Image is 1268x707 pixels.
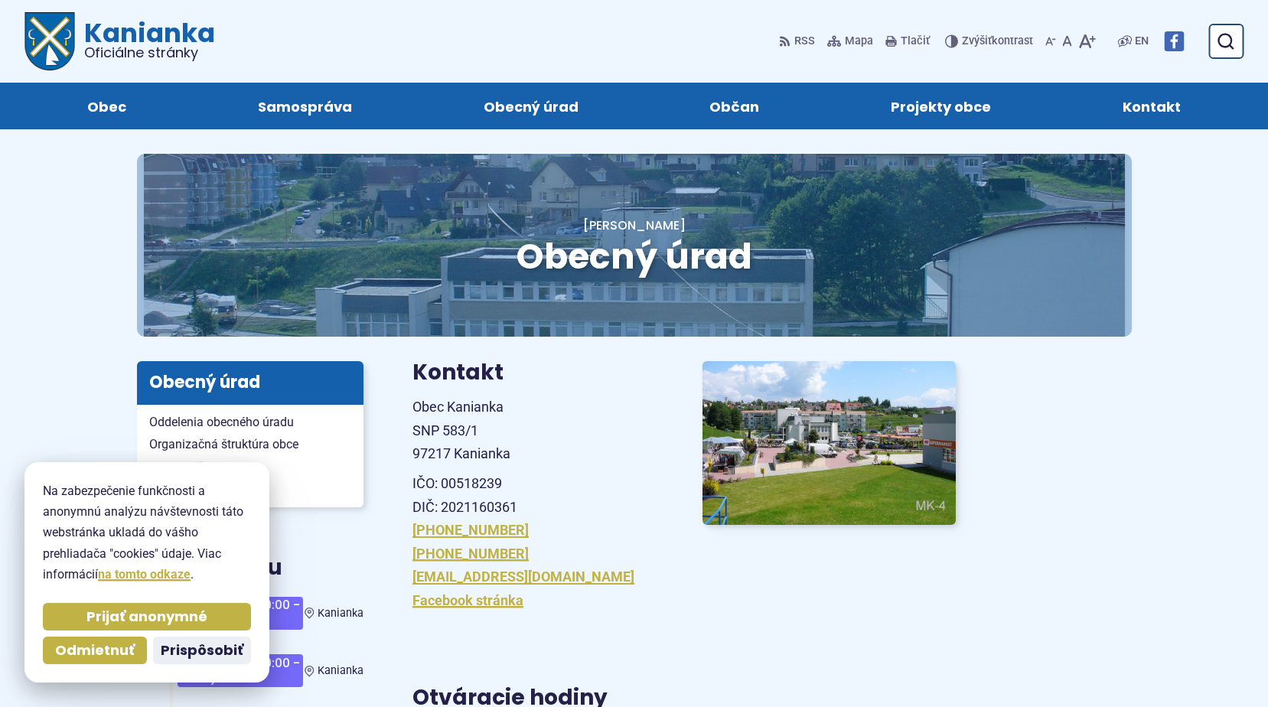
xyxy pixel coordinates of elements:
span: Kanianka [318,664,363,677]
a: [PERSON_NAME] [583,217,686,234]
span: Kanianka [75,20,215,60]
span: Obec Kanianka SNP 583/1 97217 Kanianka [412,399,510,461]
p: Na zabezpečenie funkčnosti a anonymnú analýzu návštevnosti táto webstránka ukladá do vášho prehli... [43,481,251,585]
span: Samospráva [258,83,352,129]
a: RSS [779,25,818,57]
span: Oficiálne stránky [84,46,215,60]
span: Kontakt [1123,83,1181,129]
span: Obecný úrad [484,83,579,129]
span: EN [1135,32,1149,50]
button: Tlačiť [882,25,933,57]
a: Projekty obce [840,83,1041,129]
a: Facebook stránka [412,592,523,608]
a: [PHONE_NUMBER] [412,546,529,562]
span: Oddelenia obecného úradu [149,411,351,434]
button: Zväčšiť veľkosť písma [1075,25,1099,57]
span: Obec [87,83,126,129]
a: Kontakt [1072,83,1231,129]
img: Prejsť na Facebook stránku [1164,31,1184,51]
span: Mapa [845,32,873,50]
span: Prijať anonymné [86,608,207,626]
a: Obecný úrad [433,83,629,129]
img: Prejsť na domovskú stránku [24,12,75,70]
span: Obecný úrad [516,232,752,281]
a: Logo Kanianka, prejsť na domovskú stránku. [24,12,215,70]
button: Zmenšiť veľkosť písma [1042,25,1059,57]
span: Pokladničné hodiny [149,456,351,479]
span: Prispôsobiť [161,642,243,660]
button: Zvýšiťkontrast [945,25,1036,57]
button: Prispôsobiť [153,637,251,664]
a: Občan [660,83,810,129]
span: Odmietnuť [55,642,135,660]
span: Tlačiť [901,35,930,48]
h3: Obecný úrad [137,361,363,404]
span: Občan [709,83,759,129]
span: Zvýšiť [962,34,992,47]
span: Kanianka [318,607,363,620]
p: IČO: 00518239 DIČ: 2021160361 [412,472,666,519]
a: [EMAIL_ADDRESS][DOMAIN_NAME] [412,569,634,585]
button: Nastaviť pôvodnú veľkosť písma [1059,25,1075,57]
a: Samospráva [207,83,403,129]
a: Oddelenia obecného úradu [137,411,363,434]
a: Pokladničné hodiny [137,456,363,479]
span: kontrast [962,35,1033,48]
a: na tomto odkaze [98,567,191,582]
span: Projekty obce [891,83,991,129]
button: Prijať anonymné [43,603,251,630]
a: Organizačná štruktúra obce [137,433,363,456]
a: [PHONE_NUMBER] [412,522,529,538]
span: Organizačná štruktúra obce [149,433,351,456]
a: Mapa [824,25,876,57]
button: Odmietnuť [43,637,147,664]
a: Obec [37,83,177,129]
a: EN [1132,32,1152,50]
span: RSS [794,32,815,50]
h3: Kontakt [412,361,666,385]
